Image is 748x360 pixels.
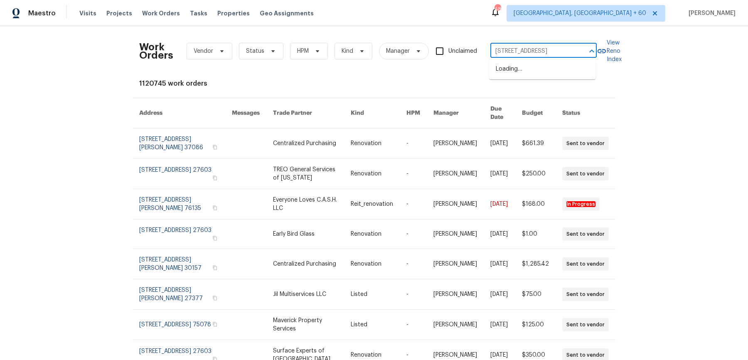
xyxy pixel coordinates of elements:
[514,9,646,17] span: [GEOGRAPHIC_DATA], [GEOGRAPHIC_DATA] + 60
[556,98,615,128] th: Status
[427,249,484,279] td: [PERSON_NAME]
[211,174,219,182] button: Copy Address
[427,98,484,128] th: Manager
[495,5,500,13] div: 489
[344,279,400,310] td: Listed
[597,39,622,64] a: View Reno Index
[515,98,556,128] th: Budget
[484,98,515,128] th: Due Date
[246,47,264,55] span: Status
[266,189,344,219] td: Everyone Loves C.A.S.H. LLC
[211,321,219,328] button: Copy Address
[297,47,309,55] span: HPM
[142,9,180,17] span: Work Orders
[400,219,427,249] td: -
[386,47,410,55] span: Manager
[342,47,353,55] span: Kind
[194,47,213,55] span: Vendor
[400,279,427,310] td: -
[344,189,400,219] td: Reit_renovation
[139,43,173,59] h2: Work Orders
[211,234,219,242] button: Copy Address
[344,249,400,279] td: Renovation
[133,98,225,128] th: Address
[685,9,736,17] span: [PERSON_NAME]
[400,310,427,340] td: -
[266,310,344,340] td: Maverick Property Services
[190,10,207,16] span: Tasks
[400,98,427,128] th: HPM
[448,47,477,56] span: Unclaimed
[266,98,344,128] th: Trade Partner
[79,9,96,17] span: Visits
[427,189,484,219] td: [PERSON_NAME]
[344,98,400,128] th: Kind
[266,249,344,279] td: Centralized Purchasing
[427,219,484,249] td: [PERSON_NAME]
[427,310,484,340] td: [PERSON_NAME]
[586,45,598,57] button: Close
[217,9,250,17] span: Properties
[344,219,400,249] td: Renovation
[344,159,400,189] td: Renovation
[400,159,427,189] td: -
[400,249,427,279] td: -
[427,279,484,310] td: [PERSON_NAME]
[211,294,219,302] button: Copy Address
[211,204,219,212] button: Copy Address
[266,128,344,159] td: Centralized Purchasing
[266,159,344,189] td: TREO General Services of [US_STATE]
[400,128,427,159] td: -
[139,79,609,88] div: 1120745 work orders
[489,59,595,79] div: Loading…
[260,9,314,17] span: Geo Assignments
[427,159,484,189] td: [PERSON_NAME]
[344,310,400,340] td: Listed
[28,9,56,17] span: Maestro
[225,98,266,128] th: Messages
[490,45,573,58] input: Enter in an address
[427,128,484,159] td: [PERSON_NAME]
[344,128,400,159] td: Renovation
[211,143,219,151] button: Copy Address
[211,264,219,271] button: Copy Address
[106,9,132,17] span: Projects
[266,219,344,249] td: Early Bird Glass
[266,279,344,310] td: Jil Multiservices LLC
[400,189,427,219] td: -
